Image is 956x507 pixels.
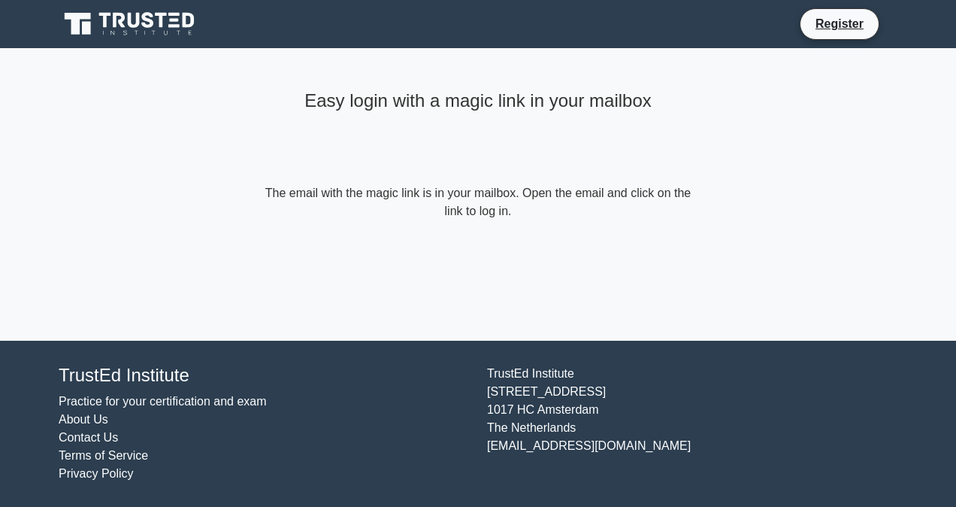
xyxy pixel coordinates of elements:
[59,365,469,387] h4: TrustEd Institute
[59,431,118,444] a: Contact Us
[59,395,267,408] a: Practice for your certification and exam
[59,449,148,462] a: Terms of Service
[806,14,873,33] a: Register
[59,413,108,426] a: About Us
[59,467,134,480] a: Privacy Policy
[478,365,906,483] div: TrustEd Institute [STREET_ADDRESS] 1017 HC Amsterdam The Netherlands [EMAIL_ADDRESS][DOMAIN_NAME]
[262,90,694,112] h4: Easy login with a magic link in your mailbox
[262,184,694,220] form: The email with the magic link is in your mailbox. Open the email and click on the link to log in.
